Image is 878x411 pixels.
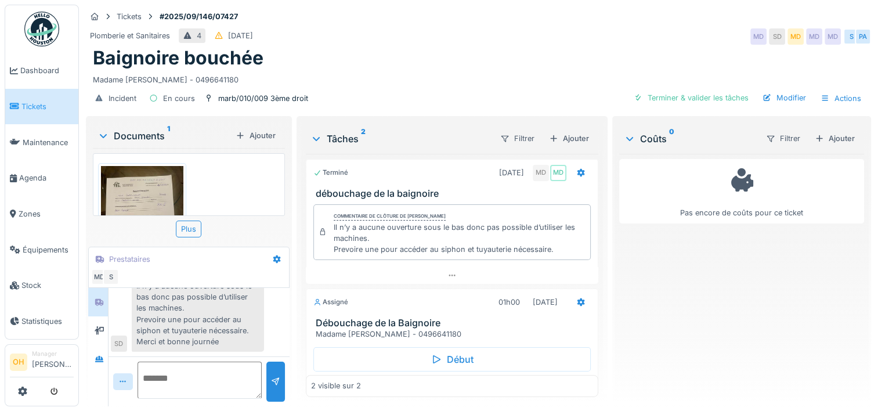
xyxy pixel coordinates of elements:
div: SD [769,28,785,45]
div: Terminer & valider les tâches [629,90,753,106]
a: Tickets [5,89,78,125]
strong: #2025/09/146/07427 [155,11,243,22]
div: Assigné [313,297,348,307]
div: Plus [176,221,201,237]
div: MD [550,165,566,181]
div: Tâches [310,132,490,146]
sup: 2 [361,132,366,146]
div: S [103,269,119,285]
div: Ajouter [810,131,859,146]
span: Dashboard [20,65,74,76]
div: Filtrer [495,130,540,147]
div: [DATE] [533,297,558,308]
div: MD [806,28,822,45]
div: MD [825,28,841,45]
div: Manager [32,349,74,358]
h1: Baignoire bouchée [93,47,263,69]
a: Zones [5,196,78,232]
li: OH [10,354,27,371]
a: Équipements [5,232,78,268]
div: marb/010/009 3ème droit [218,93,308,104]
div: Actions [815,90,866,107]
a: Agenda [5,160,78,196]
img: Badge_color-CXgf-gQk.svg [24,12,59,46]
div: Filtrer [761,130,805,147]
span: Agenda [19,172,74,183]
div: Madame [PERSON_NAME] - 0496641180 [316,329,593,340]
div: Plomberie et Sanitaires [90,30,170,41]
div: En cours [163,93,195,104]
div: SD [111,336,127,352]
h3: Débouchage de la Baignoire [316,318,593,329]
div: MD [91,269,107,285]
span: Statistiques [21,316,74,327]
div: MD [533,165,549,181]
a: Maintenance [5,124,78,160]
div: 01h00 [498,297,520,308]
div: Pas encore de coûts pour ce ticket [627,164,857,218]
h3: débouchage de la baignoire [316,188,593,199]
a: Stock [5,268,78,304]
div: Prestataires [109,254,150,265]
img: kwykekmpl3ocsaj1chs0ybvoh4lr [101,166,183,276]
li: [PERSON_NAME] [32,349,74,374]
div: Madame [PERSON_NAME] - 0496641180 [93,70,864,85]
sup: 0 [669,132,674,146]
a: Statistiques [5,304,78,340]
div: Incident [109,93,136,104]
div: 4 [197,30,201,41]
div: Modifier [758,90,811,106]
a: OH Manager[PERSON_NAME] [10,349,74,377]
div: Terminé [313,168,348,178]
div: 2 visible sur 2 [311,381,361,392]
div: PA [855,28,871,45]
div: Ajouter [231,128,280,143]
div: Ajouter [544,131,594,146]
div: Début [313,347,591,372]
span: Équipements [23,244,74,255]
span: Maintenance [23,137,74,148]
div: Commentaire de clôture de [PERSON_NAME] [334,212,446,221]
div: [DATE] [228,30,253,41]
div: Coûts [624,132,756,146]
div: [DATE] [499,167,524,178]
div: Tickets [117,11,142,22]
div: Il n’y a aucune ouverture sous le bas donc pas possible d’utiliser les machines. Prevoire une pou... [334,222,586,255]
span: Zones [19,208,74,219]
div: MD [787,28,804,45]
div: MD [750,28,767,45]
div: S [843,28,859,45]
div: Documents [97,129,231,143]
span: Stock [21,280,74,291]
div: Bonjour, Il n’y a aucune ouverture sous le bas donc pas possible d’utiliser les machines. Prevoir... [132,265,264,352]
a: Dashboard [5,53,78,89]
sup: 1 [167,129,170,143]
span: Tickets [21,101,74,112]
